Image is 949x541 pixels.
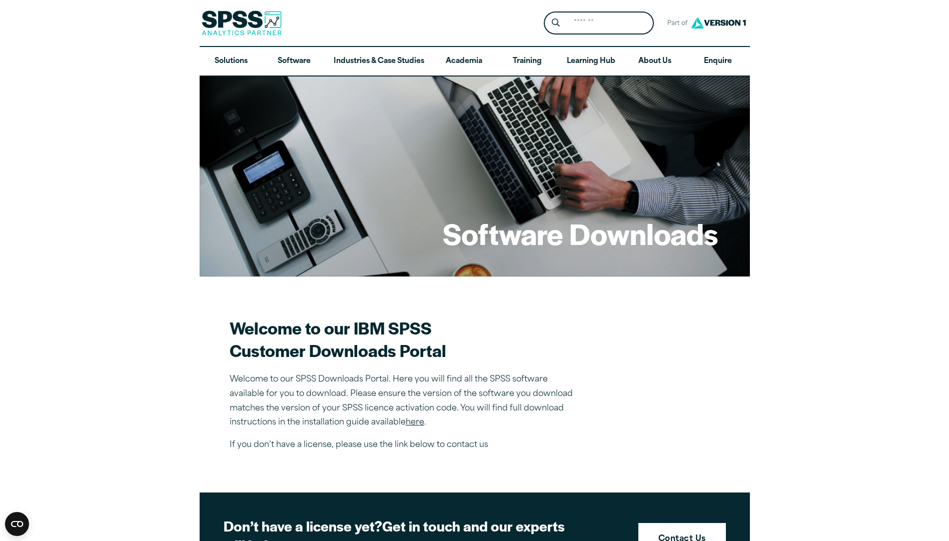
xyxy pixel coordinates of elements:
[552,18,560,27] svg: Search magnifying glass icon
[686,47,749,76] a: Enquire
[230,372,580,430] p: Welcome to our SPSS Downloads Portal. Here you will find all the SPSS software available for you ...
[688,13,748,32] img: Version1 Logo
[200,47,750,76] nav: Desktop version of site main menu
[546,14,565,32] button: Search magnifying glass icon
[544,11,654,35] form: Site Header Search Form
[230,316,580,361] h2: Welcome to our IBM SPSS Customer Downloads Portal
[263,47,326,76] a: Software
[230,438,580,452] p: If you don’t have a license, please use the link below to contact us
[623,47,686,76] a: About Us
[200,47,263,76] a: Solutions
[495,47,558,76] a: Training
[662,16,688,31] span: Part of
[406,418,424,426] a: here
[5,512,29,536] button: Open CMP widget
[559,47,623,76] a: Learning Hub
[326,47,432,76] a: Industries & Case Studies
[224,515,382,535] strong: Don’t have a license yet?
[202,10,282,35] img: SPSS Analytics Partner
[432,47,495,76] a: Academia
[443,214,718,253] h1: Software Downloads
